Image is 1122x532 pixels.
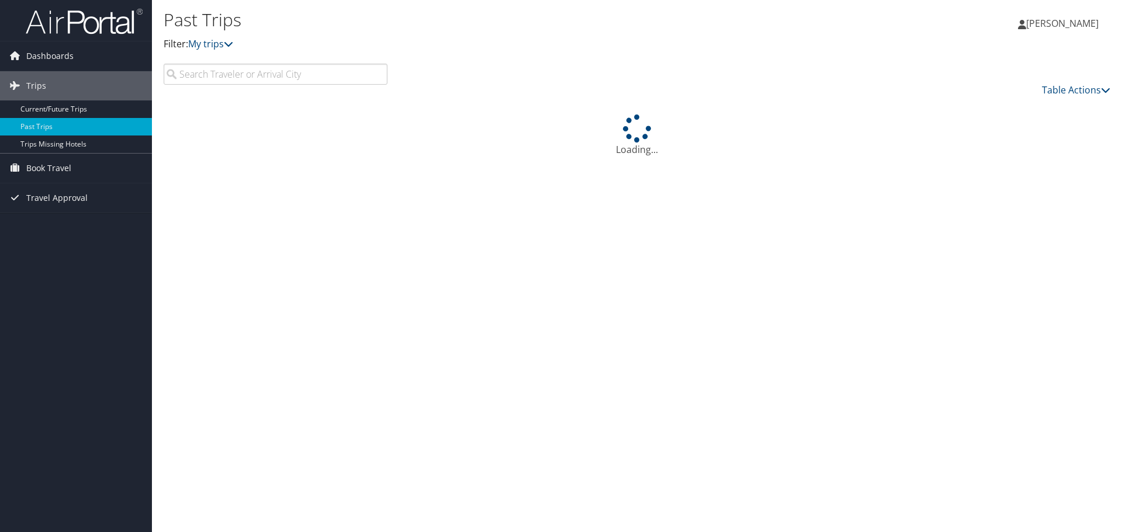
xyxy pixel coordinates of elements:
[164,114,1110,157] div: Loading...
[164,37,795,52] p: Filter:
[26,71,46,100] span: Trips
[26,183,88,213] span: Travel Approval
[26,154,71,183] span: Book Travel
[26,8,143,35] img: airportal-logo.png
[26,41,74,71] span: Dashboards
[188,37,233,50] a: My trips
[164,64,387,85] input: Search Traveler or Arrival City
[164,8,795,32] h1: Past Trips
[1018,6,1110,41] a: [PERSON_NAME]
[1042,84,1110,96] a: Table Actions
[1026,17,1099,30] span: [PERSON_NAME]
